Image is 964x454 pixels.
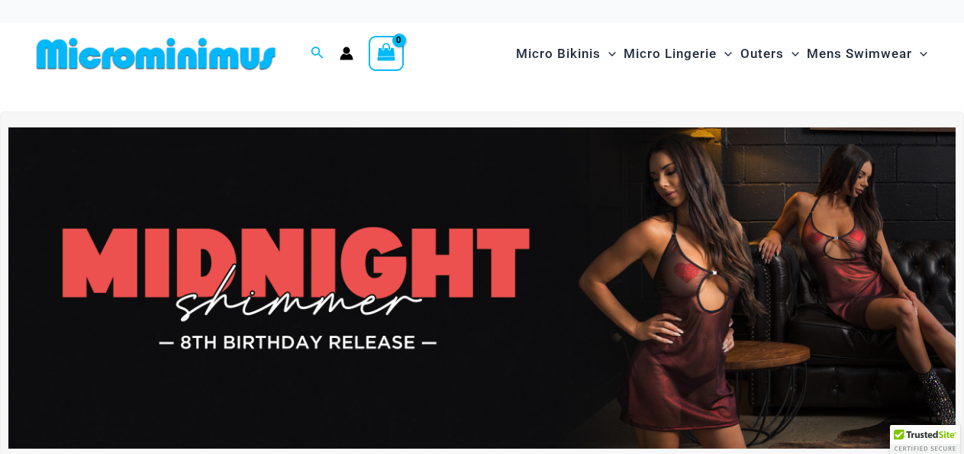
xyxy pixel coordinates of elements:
[737,31,803,77] a: OutersMenu ToggleMenu Toggle
[8,127,956,449] img: Midnight Shimmer Red Dress
[624,34,717,73] span: Micro Lingerie
[912,34,927,73] span: Menu Toggle
[717,34,732,73] span: Menu Toggle
[31,37,282,71] img: MM SHOP LOGO FLAT
[890,425,960,454] div: TrustedSite Certified
[512,31,620,77] a: Micro BikinisMenu ToggleMenu Toggle
[807,34,912,73] span: Mens Swimwear
[516,34,601,73] span: Micro Bikinis
[601,34,616,73] span: Menu Toggle
[784,34,799,73] span: Menu Toggle
[369,36,404,71] a: View Shopping Cart, empty
[803,31,931,77] a: Mens SwimwearMenu ToggleMenu Toggle
[740,34,784,73] span: Outers
[311,44,324,63] a: Search icon link
[620,31,736,77] a: Micro LingerieMenu ToggleMenu Toggle
[510,28,933,79] nav: Site Navigation
[340,47,353,60] a: Account icon link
